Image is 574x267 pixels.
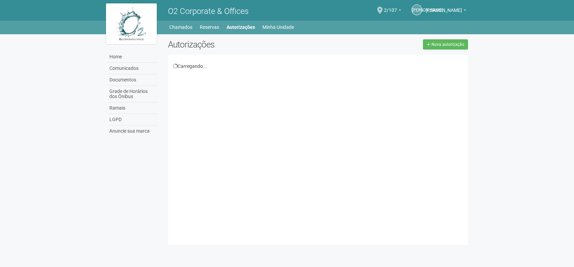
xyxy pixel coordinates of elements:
[168,39,313,50] h2: Autorizações
[431,42,464,47] span: Nova autorização
[108,114,158,126] a: LGPD
[227,22,255,32] a: Autorizações
[423,39,468,50] a: Nova autorização
[411,4,422,15] a: [PERSON_NAME]
[106,3,157,44] img: logo.jpg
[173,63,463,69] div: Carregando...
[384,1,397,13] span: 2/107
[108,74,158,86] a: Documentos
[168,6,249,16] span: O2 Corporate & Offices
[108,102,158,114] a: Ramais
[108,63,158,74] a: Comunicados
[169,22,192,32] a: Chamados
[108,126,158,137] a: Anuncie sua marca
[262,22,294,32] a: Minha Unidade
[384,8,401,14] a: 2/107
[200,22,219,32] a: Reservas
[426,1,462,13] span: Juliana Oliveira
[426,8,466,14] a: [PERSON_NAME]
[108,86,158,102] a: Grade de Horários dos Ônibus
[108,51,158,63] a: Home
